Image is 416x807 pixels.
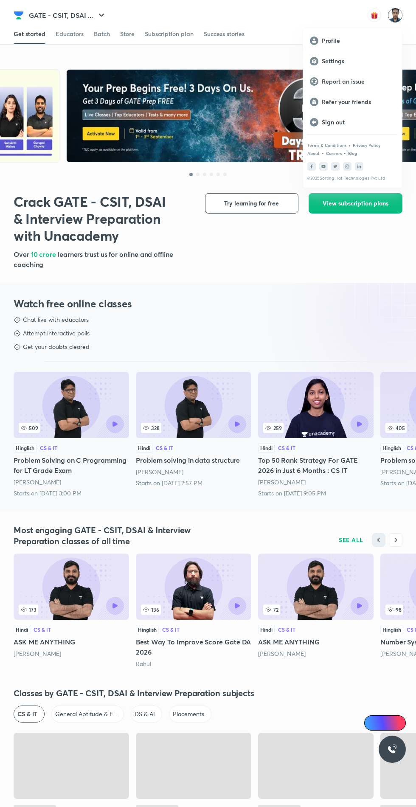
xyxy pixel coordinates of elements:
[322,98,395,106] p: Refer your friends
[326,151,342,156] a: Careers
[353,143,380,148] a: Privacy Policy
[322,78,395,85] p: Report an issue
[322,118,395,126] p: Sign out
[322,57,395,65] p: Settings
[303,31,402,51] a: Profile
[303,92,402,112] a: Refer your friends
[343,149,346,157] div: •
[348,141,351,149] div: •
[303,51,402,71] a: Settings
[321,149,324,157] div: •
[348,151,357,156] a: Blog
[307,176,398,181] p: © 2025 Sorting Hat Technologies Pvt Ltd
[307,143,346,148] a: Terms & Conditions
[322,37,395,45] p: Profile
[307,151,320,156] a: About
